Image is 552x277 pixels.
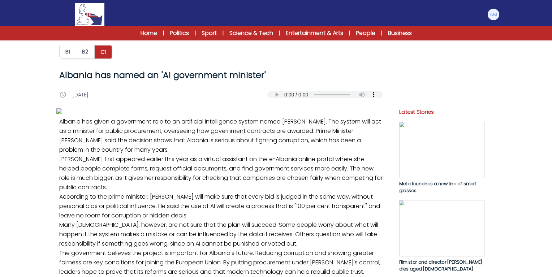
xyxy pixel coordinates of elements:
[399,108,485,116] p: Latest Stories
[349,30,350,37] span: |
[56,108,386,114] img: PJl9VkwkmoiLmIwr0aEIaWRaighPRt04lbkCKz6d.jpg
[286,29,343,38] a: Entertainment & Arts
[195,30,196,37] span: |
[76,45,94,59] button: B2
[59,45,76,59] a: B1
[388,29,412,38] a: Business
[279,30,280,37] span: |
[229,29,273,38] a: Science & Tech
[76,45,94,59] a: B2
[170,29,189,38] a: Politics
[59,69,383,81] h1: Albania has named an 'AI government minister'
[59,45,76,59] button: B1
[399,259,482,272] span: Film star and director [PERSON_NAME] dies aged [DEMOGRAPHIC_DATA]
[75,3,104,26] img: Logo
[381,30,382,37] span: |
[399,200,485,273] a: Film star and director [PERSON_NAME] dies aged [DEMOGRAPHIC_DATA]
[488,9,499,20] img: Alessandro Miorandi
[399,181,476,194] span: Meta launches a new line of smart glasses
[399,122,485,178] img: JQsL3KWEgEu7dnoNYo7CWeoSdwcM0V4ECiitipN5.jpg
[202,29,217,38] a: Sport
[356,29,375,38] a: People
[399,122,485,194] a: Meta launches a new line of smart glasses
[223,30,224,37] span: |
[267,91,383,98] audio: Your browser does not support the audio element.
[94,45,112,59] button: C1
[163,30,164,37] span: |
[399,200,485,256] img: YrL63yUIgoHdZhpemvAwWCytU424AlCZiyGt5Tri.jpg
[52,3,127,26] a: Logo
[141,29,157,38] a: Home
[72,91,89,98] p: [DATE]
